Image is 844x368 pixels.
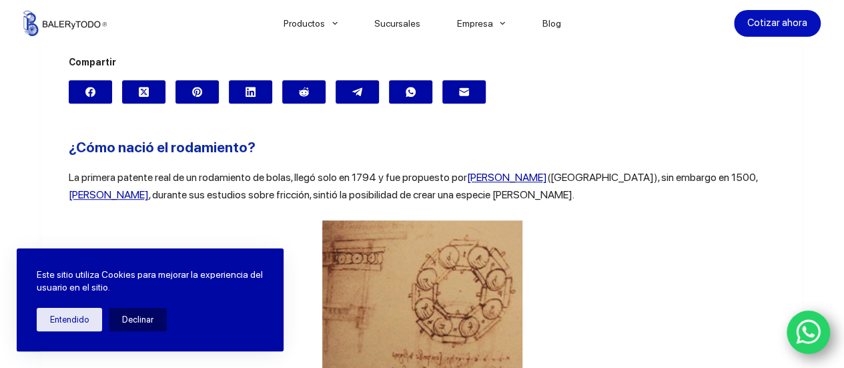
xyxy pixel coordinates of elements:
[467,171,547,184] a: [PERSON_NAME]
[122,80,165,104] a: X (Twitter)
[442,80,486,104] a: Correo electrónico
[37,308,102,331] button: Entendido
[336,80,379,104] a: Telegram
[787,311,831,355] a: WhatsApp
[734,10,821,37] a: Cotizar ahora
[109,308,167,331] button: Declinar
[69,137,775,158] h2: ¿Cómo nació el rodamiento?
[37,268,264,295] p: Este sitio utiliza Cookies para mejorar la experiencia del usuario en el sitio.
[389,80,432,104] a: WhatsApp
[69,188,149,201] a: [PERSON_NAME]
[69,169,775,204] p: La primera patente real de un rodamiento de bolas, llegó solo en 1794 y fue propuesto por ([GEOGR...
[282,80,326,104] a: Reddit
[175,80,219,104] a: Pinterest
[23,11,107,36] img: Balerytodo
[69,80,112,104] a: Facebook
[69,55,775,70] span: Compartir
[229,80,272,104] a: LinkedIn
